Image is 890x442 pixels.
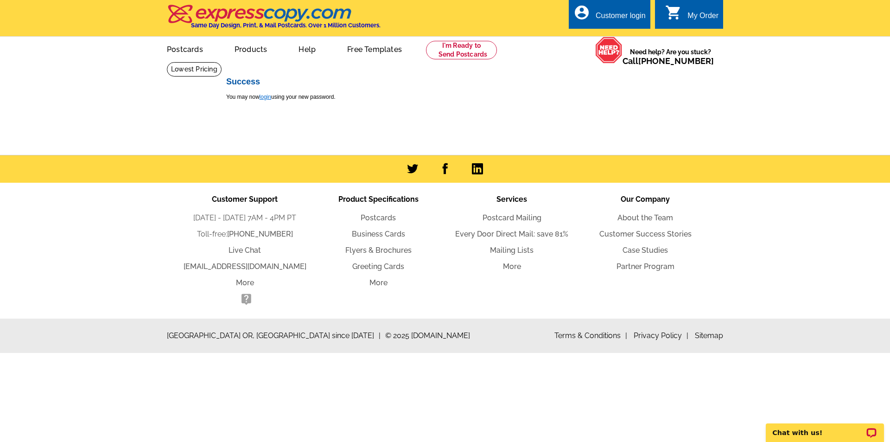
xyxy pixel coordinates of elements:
[229,246,261,255] a: Live Chat
[573,4,590,21] i: account_circle
[623,47,718,66] span: Need help? Are you stuck?
[361,213,396,222] a: Postcards
[226,77,671,87] h2: Success
[220,38,282,59] a: Products
[226,93,671,101] p: You may now using your new password.
[621,195,670,204] span: Our Company
[338,195,419,204] span: Product Specifications
[638,56,714,66] a: [PHONE_NUMBER]
[345,246,412,255] a: Flyers & Brochures
[167,11,381,29] a: Same Day Design, Print, & Mail Postcards. Over 1 Million Customers.
[236,278,254,287] a: More
[227,230,293,238] a: [PHONE_NUMBER]
[212,195,278,204] span: Customer Support
[617,262,674,271] a: Partner Program
[634,331,688,340] a: Privacy Policy
[599,230,692,238] a: Customer Success Stories
[503,262,521,271] a: More
[623,56,714,66] span: Call
[490,246,534,255] a: Mailing Lists
[178,229,311,240] li: Toll-free:
[178,212,311,224] li: [DATE] - [DATE] 7AM - 4PM PT
[455,230,568,238] a: Every Door Direct Mail: save 81%
[167,330,381,341] span: [GEOGRAPHIC_DATA] OR, [GEOGRAPHIC_DATA] since [DATE]
[184,262,306,271] a: [EMAIL_ADDRESS][DOMAIN_NAME]
[687,12,718,25] div: My Order
[496,195,527,204] span: Services
[385,330,470,341] span: © 2025 [DOMAIN_NAME]
[595,37,623,64] img: help
[191,22,381,29] h4: Same Day Design, Print, & Mail Postcards. Over 1 Million Customers.
[665,10,718,22] a: shopping_cart My Order
[695,331,723,340] a: Sitemap
[260,94,271,100] a: login
[152,38,218,59] a: Postcards
[369,278,388,287] a: More
[483,213,541,222] a: Postcard Mailing
[352,230,405,238] a: Business Cards
[623,246,668,255] a: Case Studies
[284,38,331,59] a: Help
[352,262,404,271] a: Greeting Cards
[760,413,890,442] iframe: LiveChat chat widget
[332,38,417,59] a: Free Templates
[617,213,673,222] a: About the Team
[665,4,682,21] i: shopping_cart
[573,10,646,22] a: account_circle Customer login
[554,331,627,340] a: Terms & Conditions
[596,12,646,25] div: Customer login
